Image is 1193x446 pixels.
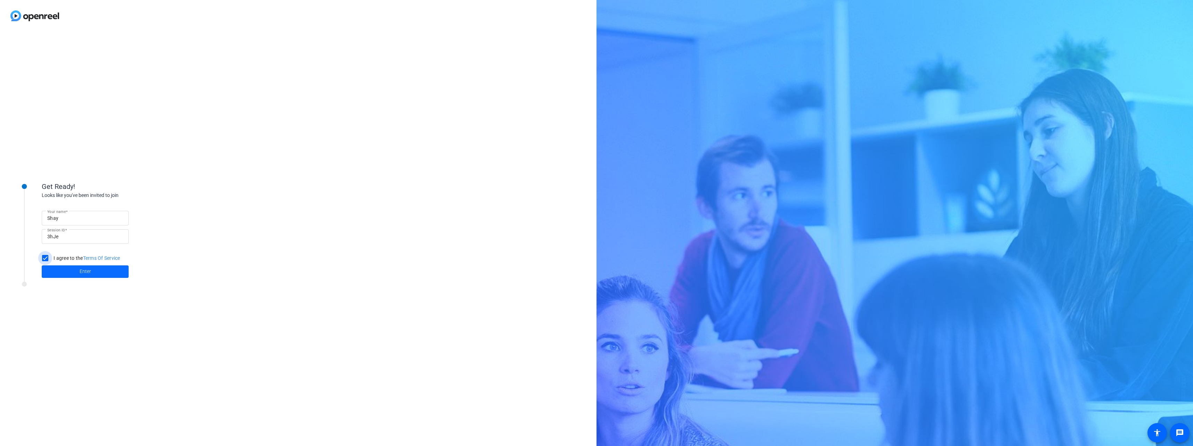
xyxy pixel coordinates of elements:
button: Enter [42,265,129,278]
mat-label: Session ID [47,228,65,232]
div: Get Ready! [42,181,181,192]
label: I agree to the [52,255,120,262]
a: Terms Of Service [83,255,120,261]
mat-label: Your name [47,209,66,214]
mat-icon: accessibility [1153,429,1161,437]
mat-icon: message [1176,429,1184,437]
span: Enter [80,268,91,275]
div: Looks like you've been invited to join [42,192,181,199]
